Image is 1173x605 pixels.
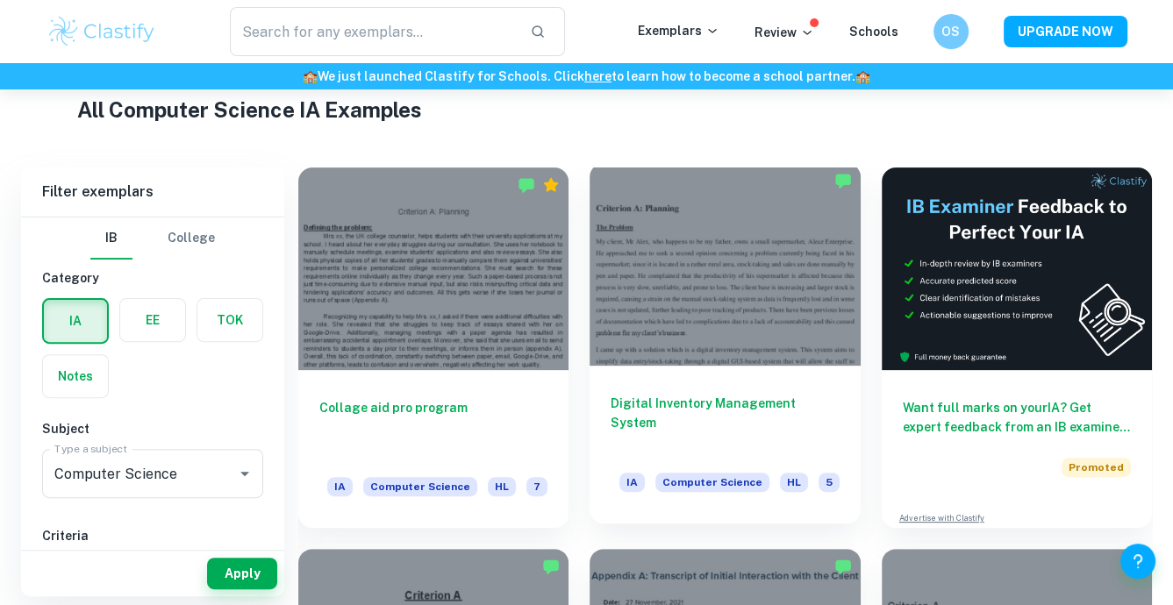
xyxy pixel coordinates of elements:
[42,268,263,288] h6: Category
[230,7,517,56] input: Search for any exemplars...
[834,558,852,575] img: Marked
[655,473,769,492] span: Computer Science
[849,25,898,39] a: Schools
[819,473,840,492] span: 5
[46,14,158,49] img: Clastify logo
[518,176,535,194] img: Marked
[1004,16,1127,47] button: UPGRADE NOW
[232,461,257,486] button: Open
[303,69,318,83] span: 🏫
[207,558,277,589] button: Apply
[755,23,814,42] p: Review
[933,14,969,49] button: OS
[21,167,284,217] h6: Filter exemplars
[120,299,185,341] button: EE
[197,299,262,341] button: TOK
[327,477,353,496] span: IA
[43,355,108,397] button: Notes
[4,67,1169,86] h6: We just launched Clastify for Schools. Click to learn how to become a school partner.
[42,526,263,545] h6: Criteria
[542,558,560,575] img: Marked
[42,419,263,438] h6: Subject
[77,94,1095,125] h1: All Computer Science IA Examples
[590,167,860,528] a: Digital Inventory Management SystemIAComputer ScienceHL5
[611,394,839,452] h6: Digital Inventory Management System
[1120,544,1155,579] button: Help and Feedback
[54,441,127,456] label: Type a subject
[780,473,808,492] span: HL
[941,22,961,41] h6: OS
[526,477,547,496] span: 7
[90,217,132,260] button: IB
[488,477,516,496] span: HL
[903,398,1131,437] h6: Want full marks on your IA ? Get expert feedback from an IB examiner!
[899,512,984,524] a: Advertise with Clastify
[90,217,215,260] div: Filter type choice
[638,21,719,40] p: Exemplars
[882,167,1152,528] a: Want full marks on yourIA? Get expert feedback from an IB examiner!PromotedAdvertise with Clastify
[542,176,560,194] div: Premium
[584,69,612,83] a: here
[855,69,870,83] span: 🏫
[363,477,477,496] span: Computer Science
[834,172,852,189] img: Marked
[319,398,547,456] h6: Collage aid pro program
[298,167,569,528] a: Collage aid pro programIAComputer ScienceHL7
[44,300,107,342] button: IA
[882,167,1152,370] img: Thumbnail
[619,473,645,492] span: IA
[1062,458,1131,477] span: Promoted
[168,217,215,260] button: College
